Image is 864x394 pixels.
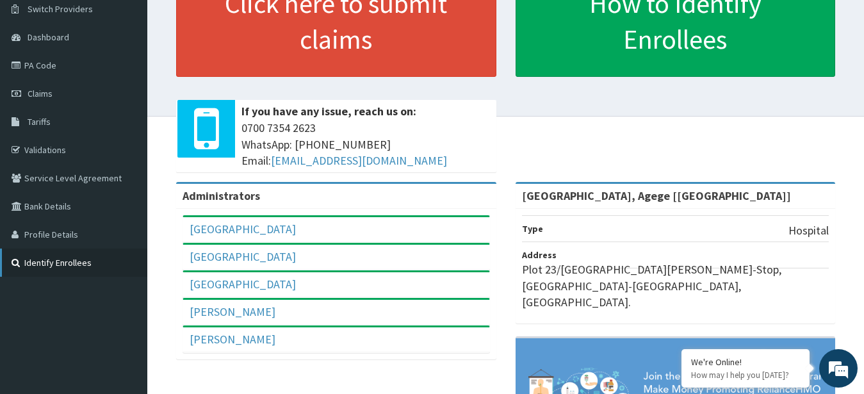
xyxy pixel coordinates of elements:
[190,222,296,236] a: [GEOGRAPHIC_DATA]
[190,304,275,319] a: [PERSON_NAME]
[241,120,490,169] span: 0700 7354 2623 WhatsApp: [PHONE_NUMBER] Email:
[190,332,275,347] a: [PERSON_NAME]
[190,249,296,264] a: [GEOGRAPHIC_DATA]
[28,31,69,43] span: Dashboard
[522,223,543,234] b: Type
[241,104,416,119] b: If you have any issue, reach us on:
[28,116,51,127] span: Tariffs
[183,188,260,203] b: Administrators
[522,261,829,311] p: Plot 23/[GEOGRAPHIC_DATA][PERSON_NAME]-Stop, [GEOGRAPHIC_DATA]-[GEOGRAPHIC_DATA], [GEOGRAPHIC_DATA].
[190,277,296,291] a: [GEOGRAPHIC_DATA]
[691,356,800,368] div: We're Online!
[522,188,791,203] strong: [GEOGRAPHIC_DATA], Agege [[GEOGRAPHIC_DATA]]
[28,88,53,99] span: Claims
[691,370,800,381] p: How may I help you today?
[271,153,447,168] a: [EMAIL_ADDRESS][DOMAIN_NAME]
[522,249,557,261] b: Address
[788,222,829,239] p: Hospital
[28,3,93,15] span: Switch Providers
